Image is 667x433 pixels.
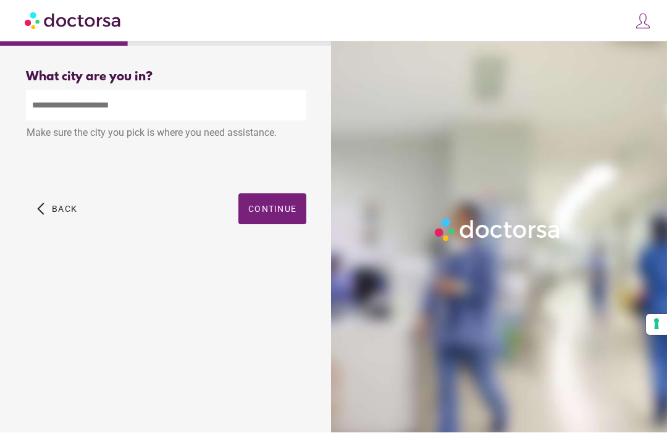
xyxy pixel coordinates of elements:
[26,70,306,85] div: What city are you in?
[52,204,77,214] span: Back
[248,204,296,214] span: Continue
[646,314,667,335] button: Your consent preferences for tracking technologies
[431,215,564,245] img: Logo-Doctorsa-trans-White-partial-flat.png
[634,13,652,30] img: icons8-customer-100.png
[25,7,122,35] img: Doctorsa.com
[32,194,82,225] button: arrow_back_ios Back
[238,194,306,225] button: Continue
[26,121,306,148] div: Make sure the city you pick is where you need assistance.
